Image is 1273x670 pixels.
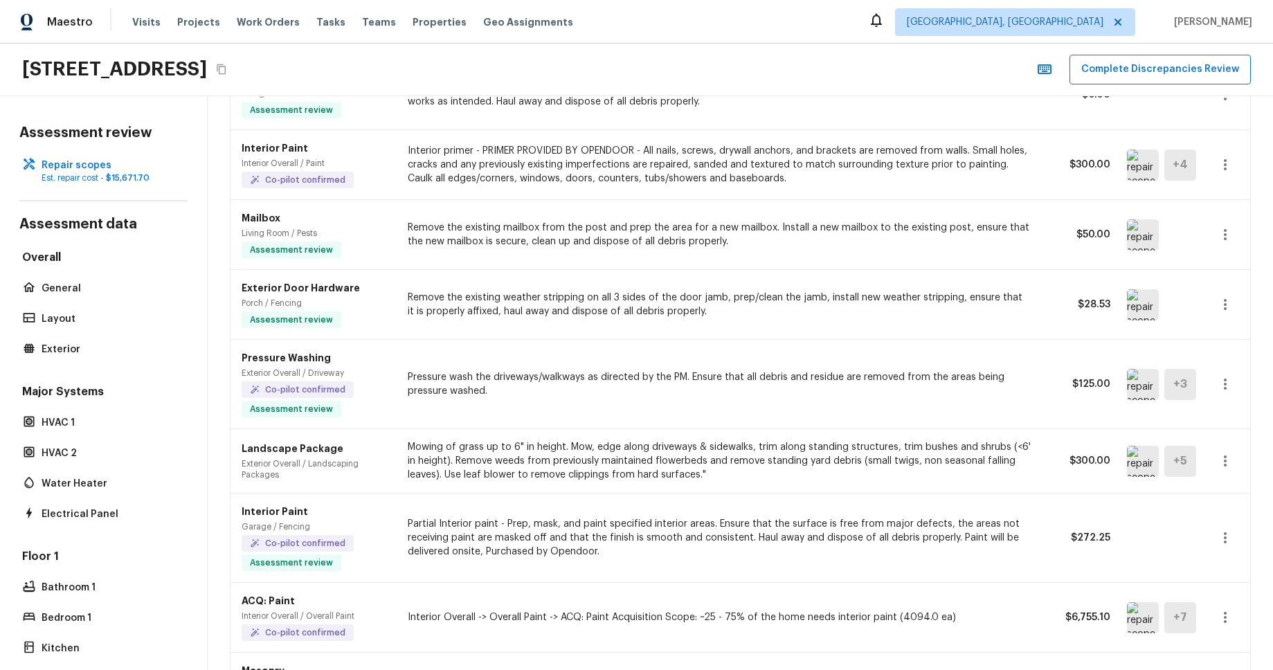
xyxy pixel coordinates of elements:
[1127,446,1159,477] img: repair scope asset
[19,124,188,142] h4: Assessment review
[244,556,338,570] span: Assessment review
[42,611,179,625] p: Bedroom 1
[1168,15,1252,29] span: [PERSON_NAME]
[42,477,179,491] p: Water Heater
[316,17,345,27] span: Tasks
[42,507,179,521] p: Electrical Panel
[1127,602,1159,633] img: repair scope asset
[1173,453,1187,469] h5: + 5
[242,281,391,295] p: Exterior Door Hardware
[408,291,1031,318] p: Remove the existing weather stripping on all 3 sides of the door jamb, prep/clean the jamb, insta...
[237,15,300,29] span: Work Orders
[242,211,391,225] p: Mailbox
[19,384,188,402] h5: Major Systems
[1173,610,1187,625] h5: + 7
[42,343,179,356] p: Exterior
[213,60,231,78] button: Copy Address
[483,15,573,29] span: Geo Assignments
[242,521,391,532] p: Garage / Fencing
[265,627,345,638] p: Co-pilot confirmed
[1127,369,1159,400] img: repair scope asset
[242,351,391,365] p: Pressure Washing
[177,15,220,29] span: Projects
[242,505,391,518] p: Interior Paint
[408,517,1031,559] p: Partial Interior paint - Prep, mask, and paint specified interior areas. Ensure that the surface ...
[244,103,338,117] span: Assessment review
[242,458,391,480] p: Exterior Overall / Landscaping Packages
[242,594,391,608] p: ACQ: Paint
[42,642,179,655] p: Kitchen
[19,215,188,236] h4: Assessment data
[1173,157,1188,172] h5: + 4
[1048,531,1110,545] p: $272.25
[19,250,188,268] h5: Overall
[1048,377,1110,391] p: $125.00
[265,174,345,185] p: Co-pilot confirmed
[265,538,345,549] p: Co-pilot confirmed
[242,158,391,169] p: Interior Overall / Paint
[408,440,1031,482] p: Mowing of grass up to 6" in height. Mow, edge along driveways & sidewalks, trim along standing st...
[42,172,179,183] p: Est. repair cost -
[242,141,391,155] p: Interior Paint
[1127,219,1159,251] img: repair scope asset
[362,15,396,29] span: Teams
[1048,610,1110,624] p: $6,755.10
[1048,454,1110,468] p: $300.00
[132,15,161,29] span: Visits
[1127,150,1159,181] img: repair scope asset
[106,174,150,182] span: $15,671.70
[242,298,391,309] p: Porch / Fencing
[242,228,391,239] p: Living Room / Pests
[19,549,188,567] h5: Floor 1
[42,159,179,172] p: Repair scopes
[244,313,338,327] span: Assessment review
[42,312,179,326] p: Layout
[242,442,391,455] p: Landscape Package
[1127,289,1159,320] img: repair scope asset
[408,221,1031,248] p: Remove the existing mailbox from the post and prep the area for a new mailbox. Install a new mail...
[47,15,93,29] span: Maestro
[242,368,391,379] p: Exterior Overall / Driveway
[42,581,179,595] p: Bathroom 1
[907,15,1103,29] span: [GEOGRAPHIC_DATA], [GEOGRAPHIC_DATA]
[1048,228,1110,242] p: $50.00
[265,384,345,395] p: Co-pilot confirmed
[244,402,338,416] span: Assessment review
[1048,158,1110,172] p: $300.00
[42,446,179,460] p: HVAC 2
[408,610,1031,624] p: Interior Overall -> Overall Paint -> ACQ: Paint Acquisition Scope: ~25 - 75% of the home needs in...
[408,144,1031,185] p: Interior primer - PRIMER PROVIDED BY OPENDOOR - All nails, screws, drywall anchors, and brackets ...
[42,282,179,296] p: General
[1173,377,1187,392] h5: + 3
[244,243,338,257] span: Assessment review
[1069,55,1251,84] button: Complete Discrepancies Review
[42,416,179,430] p: HVAC 1
[22,57,207,82] h2: [STREET_ADDRESS]
[408,370,1031,398] p: Pressure wash the driveways/walkways as directed by the PM. Ensure that all debris and residue ar...
[242,610,391,622] p: Interior Overall / Overall Paint
[1048,298,1110,311] p: $28.53
[413,15,467,29] span: Properties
